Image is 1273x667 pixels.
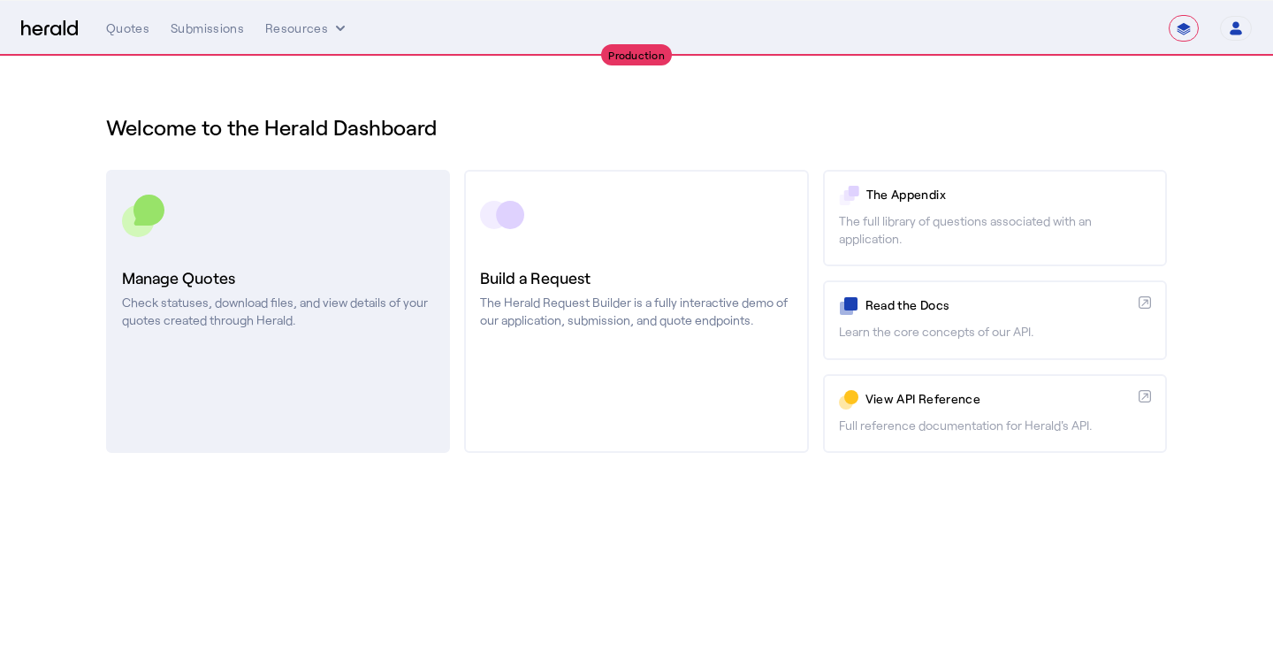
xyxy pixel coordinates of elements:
[823,374,1167,453] a: View API ReferenceFull reference documentation for Herald's API.
[21,20,78,37] img: Herald Logo
[122,294,434,329] p: Check statuses, download files, and view details of your quotes created through Herald.
[265,19,349,37] button: Resources dropdown menu
[601,44,672,65] div: Production
[106,113,1167,142] h1: Welcome to the Herald Dashboard
[106,19,149,37] div: Quotes
[839,323,1151,341] p: Learn the core concepts of our API.
[865,390,1132,408] p: View API Reference
[480,265,792,290] h3: Build a Request
[865,296,1132,314] p: Read the Docs
[823,280,1167,359] a: Read the DocsLearn the core concepts of our API.
[106,170,450,453] a: Manage QuotesCheck statuses, download files, and view details of your quotes created through Herald.
[480,294,792,329] p: The Herald Request Builder is a fully interactive demo of our application, submission, and quote ...
[823,170,1167,266] a: The AppendixThe full library of questions associated with an application.
[122,265,434,290] h3: Manage Quotes
[839,212,1151,248] p: The full library of questions associated with an application.
[171,19,244,37] div: Submissions
[464,170,808,453] a: Build a RequestThe Herald Request Builder is a fully interactive demo of our application, submiss...
[839,417,1151,434] p: Full reference documentation for Herald's API.
[866,186,1151,203] p: The Appendix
